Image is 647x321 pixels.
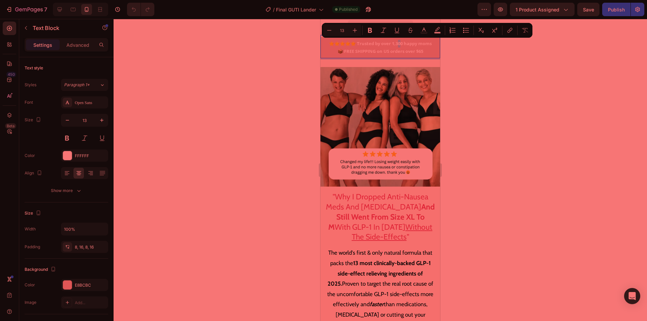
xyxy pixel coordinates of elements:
div: Color [25,153,35,159]
div: Open Sans [75,100,106,106]
div: Color [25,282,35,288]
div: Size [25,116,42,125]
button: 7 [3,3,50,16]
span: Save [583,7,594,12]
button: Paragraph 1* [61,79,108,91]
button: 1 product assigned [510,3,575,16]
p: Settings [33,41,52,49]
span: / [273,6,275,13]
span: 1 product assigned [516,6,559,13]
div: Padding [25,244,40,250]
p: Advanced [66,41,89,49]
div: 450 [6,72,16,77]
div: Size [25,209,42,218]
p: 7 [44,5,47,13]
div: Image [25,299,36,306]
div: Editor contextual toolbar [322,23,532,38]
div: Align [25,169,43,178]
iframe: Design area [320,19,440,321]
strong: faster [49,282,63,289]
div: Publish [608,6,625,13]
div: Styles [25,82,36,88]
div: Open Intercom Messenger [624,288,640,304]
input: Auto [61,223,108,235]
p: The world's first & only natural formula that packs the Proven to target the real root cause of t... [5,229,114,311]
button: Show more [25,185,108,197]
div: Width [25,226,36,232]
span: Published [339,6,358,12]
strong: 13 most clinically-backed GLP-1 side-effect relieving ingredients of 2025. [7,241,110,268]
div: Beta [5,123,16,129]
span: Paragraph 1* [64,82,90,88]
p: Text Block [33,24,90,32]
div: Show more [51,187,82,194]
div: 8, 16, 8, 16 [75,244,106,250]
div: Background [25,265,57,274]
div: Text style [25,65,43,71]
span: Final GUTI Lander [276,6,316,13]
div: Font [25,99,33,105]
div: E8BCBC [75,282,106,288]
button: Publish [602,3,630,16]
button: Save [577,3,599,16]
div: FFFFFF [75,153,106,159]
div: Add... [75,300,106,306]
div: Undo/Redo [127,3,154,16]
